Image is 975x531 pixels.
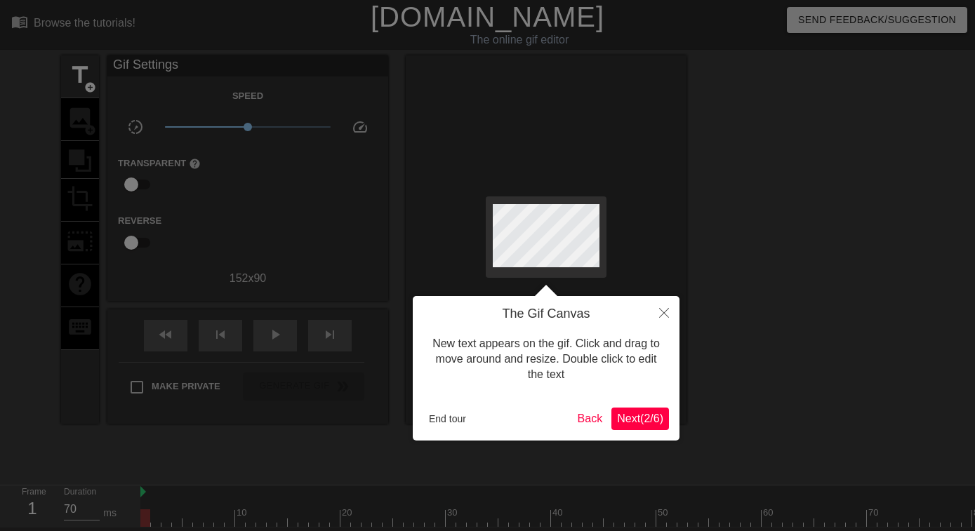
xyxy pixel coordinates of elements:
h4: The Gif Canvas [423,307,669,322]
button: Back [572,408,609,430]
div: New text appears on the gif. Click and drag to move around and resize. Double click to edit the text [423,322,669,397]
span: Next ( 2 / 6 ) [617,412,663,424]
button: End tour [423,408,472,429]
button: Next [611,408,669,430]
button: Close [649,296,679,328]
